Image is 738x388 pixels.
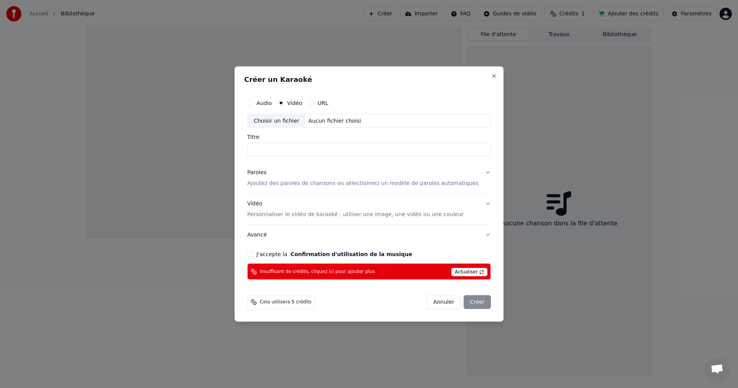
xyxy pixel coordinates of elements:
span: Actualiser [451,268,487,276]
label: Audio [256,100,272,105]
button: J'accepte la [291,251,412,257]
span: Insuffisant de crédits, cliquez ici pour ajouter plus [260,268,375,275]
div: Vidéo [247,200,464,218]
label: Titre [247,134,491,140]
span: Cela utilisera 5 crédits [260,299,311,305]
p: Ajoutez des paroles de chansons ou sélectionnez un modèle de paroles automatiques [247,180,479,187]
label: Vidéo [287,100,302,105]
button: VidéoPersonnaliser le vidéo de karaoké : utiliser une image, une vidéo ou une couleur [247,194,491,225]
div: Choisir un fichier [248,114,305,128]
div: Paroles [247,169,266,177]
label: J'accepte la [256,251,412,257]
h2: Créer un Karaoké [244,76,494,83]
button: Annuler [427,295,460,309]
p: Personnaliser le vidéo de karaoké : utiliser une image, une vidéo ou une couleur [247,211,464,218]
button: ParolesAjoutez des paroles de chansons ou sélectionnez un modèle de paroles automatiques [247,163,491,193]
label: URL [317,100,328,105]
button: Avancé [247,225,491,245]
div: Aucun fichier choisi [306,117,364,125]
